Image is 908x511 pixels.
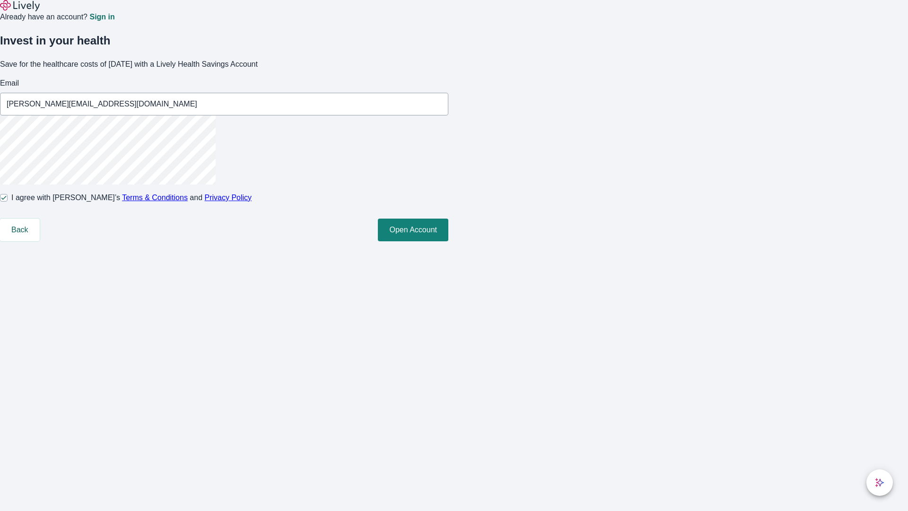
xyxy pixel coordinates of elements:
[378,219,448,241] button: Open Account
[205,194,252,202] a: Privacy Policy
[122,194,188,202] a: Terms & Conditions
[89,13,114,21] a: Sign in
[875,478,884,487] svg: Lively AI Assistant
[11,192,252,203] span: I agree with [PERSON_NAME]’s and
[866,469,893,496] button: chat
